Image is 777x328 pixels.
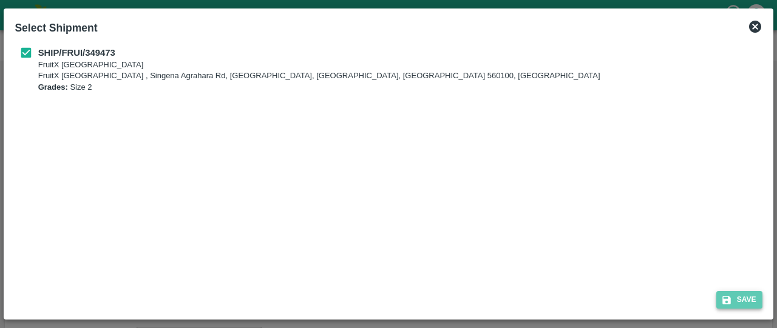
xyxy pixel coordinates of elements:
b: SHIP/FRUI/349473 [38,48,115,58]
button: Save [716,291,762,309]
b: Grades: [38,82,68,92]
p: FruitX [GEOGRAPHIC_DATA] , Singena Agrahara Rd, [GEOGRAPHIC_DATA], [GEOGRAPHIC_DATA], [GEOGRAPHIC... [38,70,600,82]
p: FruitX [GEOGRAPHIC_DATA] [38,59,600,71]
p: Size 2 [38,82,600,93]
b: Select Shipment [15,22,97,34]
